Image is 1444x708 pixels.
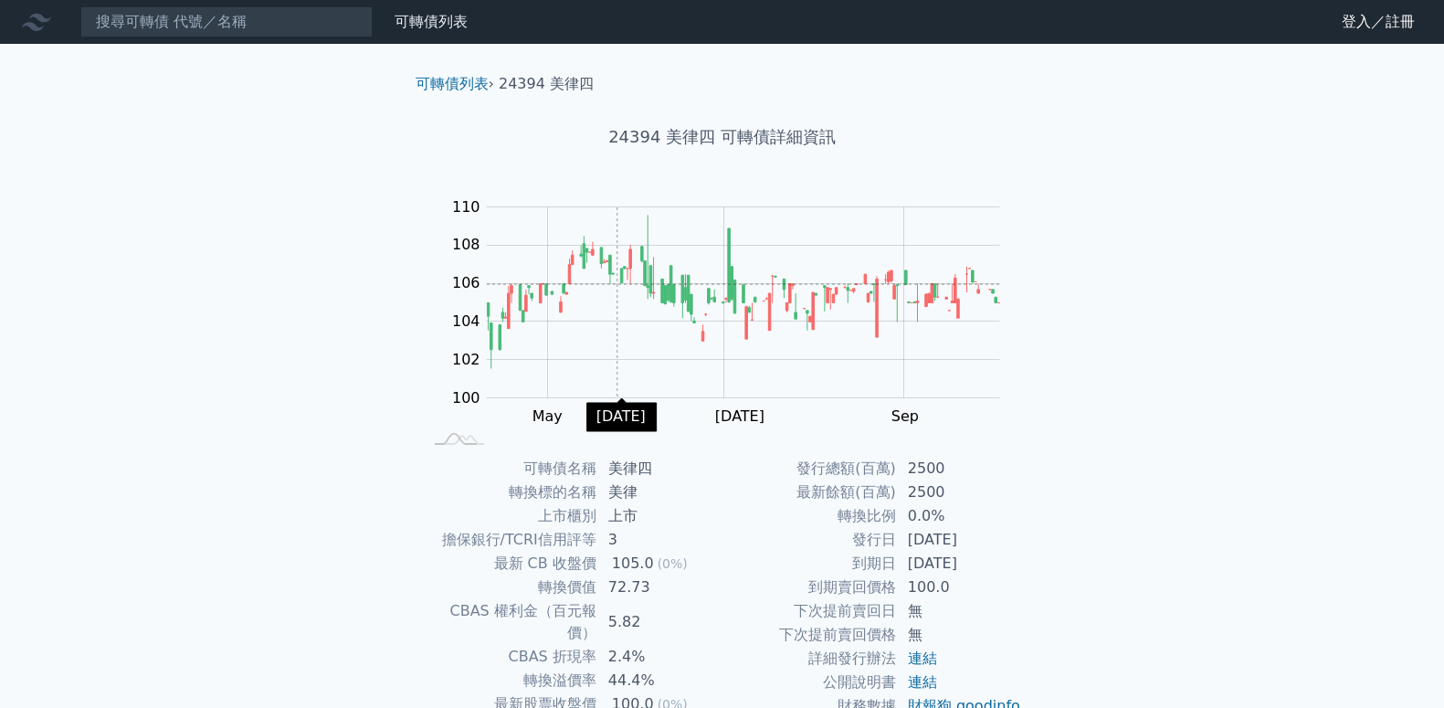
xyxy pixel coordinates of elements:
[499,73,594,95] li: 24394 美律四
[423,669,597,692] td: 轉換溢價率
[423,552,597,576] td: 最新 CB 收盤價
[597,457,722,481] td: 美律四
[423,599,597,645] td: CBAS 權利金（百元報價）
[722,576,897,599] td: 到期賣回價格
[423,528,597,552] td: 擔保銀行/TCRI信用評等
[423,645,597,669] td: CBAS 折現率
[722,671,897,694] td: 公開說明書
[597,504,722,528] td: 上市
[897,457,1022,481] td: 2500
[443,198,1028,426] g: Chart
[416,73,494,95] li: ›
[658,556,688,571] span: (0%)
[597,481,722,504] td: 美律
[722,623,897,647] td: 下次提前賣回價格
[416,75,489,92] a: 可轉債列表
[897,552,1022,576] td: [DATE]
[597,599,722,645] td: 5.82
[608,553,658,575] div: 105.0
[722,481,897,504] td: 最新餘額(百萬)
[908,650,937,667] a: 連結
[401,124,1044,150] h1: 24394 美律四 可轉債詳細資訊
[897,481,1022,504] td: 2500
[452,389,480,407] tspan: 100
[722,552,897,576] td: 到期日
[532,407,563,425] tspan: May
[722,504,897,528] td: 轉換比例
[487,215,999,368] g: Series
[722,528,897,552] td: 發行日
[908,673,937,691] a: 連結
[423,504,597,528] td: 上市櫃別
[597,576,722,599] td: 72.73
[423,576,597,599] td: 轉換價值
[395,13,468,30] a: 可轉債列表
[597,669,722,692] td: 44.4%
[452,351,480,368] tspan: 102
[897,599,1022,623] td: 無
[597,528,722,552] td: 3
[452,274,480,291] tspan: 106
[452,236,480,253] tspan: 108
[423,457,597,481] td: 可轉債名稱
[897,504,1022,528] td: 0.0%
[1327,7,1429,37] a: 登入／註冊
[452,312,480,330] tspan: 104
[722,647,897,671] td: 詳細發行辦法
[891,407,919,425] tspan: Sep
[452,198,480,216] tspan: 110
[80,6,373,37] input: 搜尋可轉債 代號／名稱
[722,457,897,481] td: 發行總額(百萬)
[722,599,897,623] td: 下次提前賣回日
[897,576,1022,599] td: 100.0
[897,528,1022,552] td: [DATE]
[597,645,722,669] td: 2.4%
[897,623,1022,647] td: 無
[715,407,764,425] tspan: [DATE]
[423,481,597,504] td: 轉換標的名稱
